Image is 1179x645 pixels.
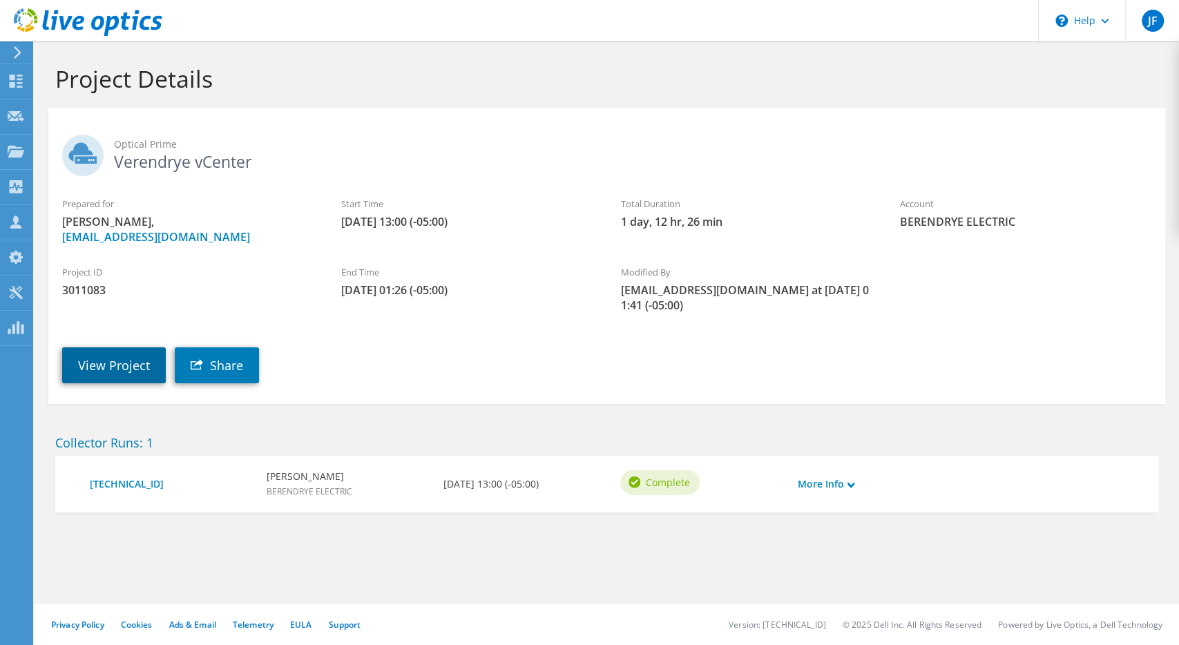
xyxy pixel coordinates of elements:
span: [DATE] 01:26 (-05:00) [341,282,593,298]
a: Telemetry [233,619,274,630]
span: Optical Prime [114,137,1151,152]
label: End Time [341,265,593,279]
span: [EMAIL_ADDRESS][DOMAIN_NAME] at [DATE] 01:41 (-05:00) [620,282,872,313]
svg: \n [1055,15,1068,27]
a: Share [175,347,259,383]
li: © 2025 Dell Inc. All Rights Reserved [843,619,981,630]
a: Privacy Policy [51,619,104,630]
li: Powered by Live Optics, a Dell Technology [998,619,1162,630]
span: 3011083 [62,282,314,298]
label: Prepared for [62,197,314,211]
span: BERENDRYE ELECTRIC [267,485,352,497]
b: [DATE] 13:00 (-05:00) [443,476,539,492]
h1: Project Details [55,64,1151,93]
a: [TECHNICAL_ID] [90,476,253,492]
label: Start Time [341,197,593,211]
span: JF [1142,10,1164,32]
b: [PERSON_NAME] [267,469,352,484]
span: [DATE] 13:00 (-05:00) [341,214,593,229]
h2: Verendrye vCenter [62,135,1151,169]
span: 1 day, 12 hr, 26 min [620,214,872,229]
a: Cookies [121,619,153,630]
span: Complete [645,474,689,490]
label: Modified By [620,265,872,279]
a: More Info [798,476,854,492]
li: Version: [TECHNICAL_ID] [729,619,826,630]
a: Ads & Email [169,619,216,630]
a: EULA [290,619,311,630]
label: Total Duration [620,197,872,211]
h2: Collector Runs: 1 [55,435,1158,450]
a: View Project [62,347,166,383]
span: BERENDRYE ELECTRIC [900,214,1151,229]
a: [EMAIL_ADDRESS][DOMAIN_NAME] [62,229,250,244]
span: [PERSON_NAME], [62,214,314,244]
label: Account [900,197,1151,211]
a: Support [328,619,361,630]
label: Project ID [62,265,314,279]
